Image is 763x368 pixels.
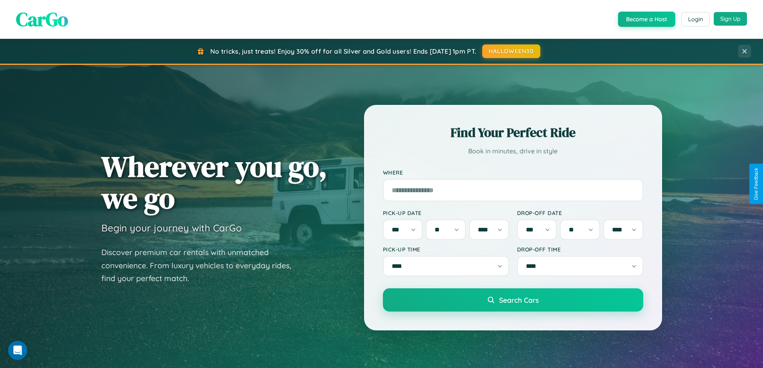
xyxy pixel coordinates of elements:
span: Search Cars [499,296,539,304]
label: Pick-up Time [383,246,509,253]
label: Pick-up Date [383,209,509,216]
button: Sign Up [714,12,747,26]
button: Become a Host [618,12,675,27]
span: No tricks, just treats! Enjoy 30% off for all Silver and Gold users! Ends [DATE] 1pm PT. [210,47,476,55]
h1: Wherever you go, we go [101,151,327,214]
iframe: Intercom live chat [8,341,27,360]
h3: Begin your journey with CarGo [101,222,242,234]
p: Discover premium car rentals with unmatched convenience. From luxury vehicles to everyday rides, ... [101,246,302,285]
button: Login [681,12,710,26]
button: HALLOWEEN30 [482,44,540,58]
div: Give Feedback [753,168,759,200]
button: Search Cars [383,288,643,312]
h2: Find Your Perfect Ride [383,124,643,141]
span: CarGo [16,6,68,32]
label: Where [383,169,643,176]
p: Book in minutes, drive in style [383,145,643,157]
label: Drop-off Time [517,246,643,253]
label: Drop-off Date [517,209,643,216]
